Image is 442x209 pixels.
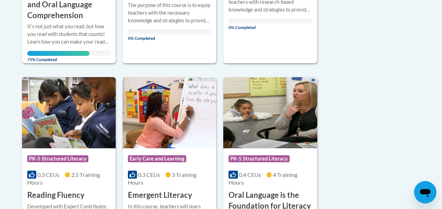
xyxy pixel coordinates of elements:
span: PK-5 Structured Literacy [27,155,88,162]
span: Early Care and Learning [128,155,186,162]
img: Course Logo [22,77,116,148]
h3: Reading Fluency [27,190,85,201]
h3: Emergent Literacy [128,190,192,201]
span: 0.3 CEUs [37,171,59,178]
div: Itʹs not just what you read, but how you read with students that counts! Learn how you can make y... [27,23,110,46]
div: The purpose of this course is to equip teachers with the necessary knowledge and strategies to pr... [128,1,211,24]
span: PK-5 Structured Literacy [229,155,290,162]
iframe: Button to launch messaging window [414,181,436,203]
span: 0.4 CEUs [239,171,261,178]
span: 75% Completed [27,51,90,62]
div: Your progress [27,51,90,56]
img: Course Logo [123,77,216,148]
span: 0.3 CEUs [138,171,160,178]
img: Course Logo [223,77,317,148]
